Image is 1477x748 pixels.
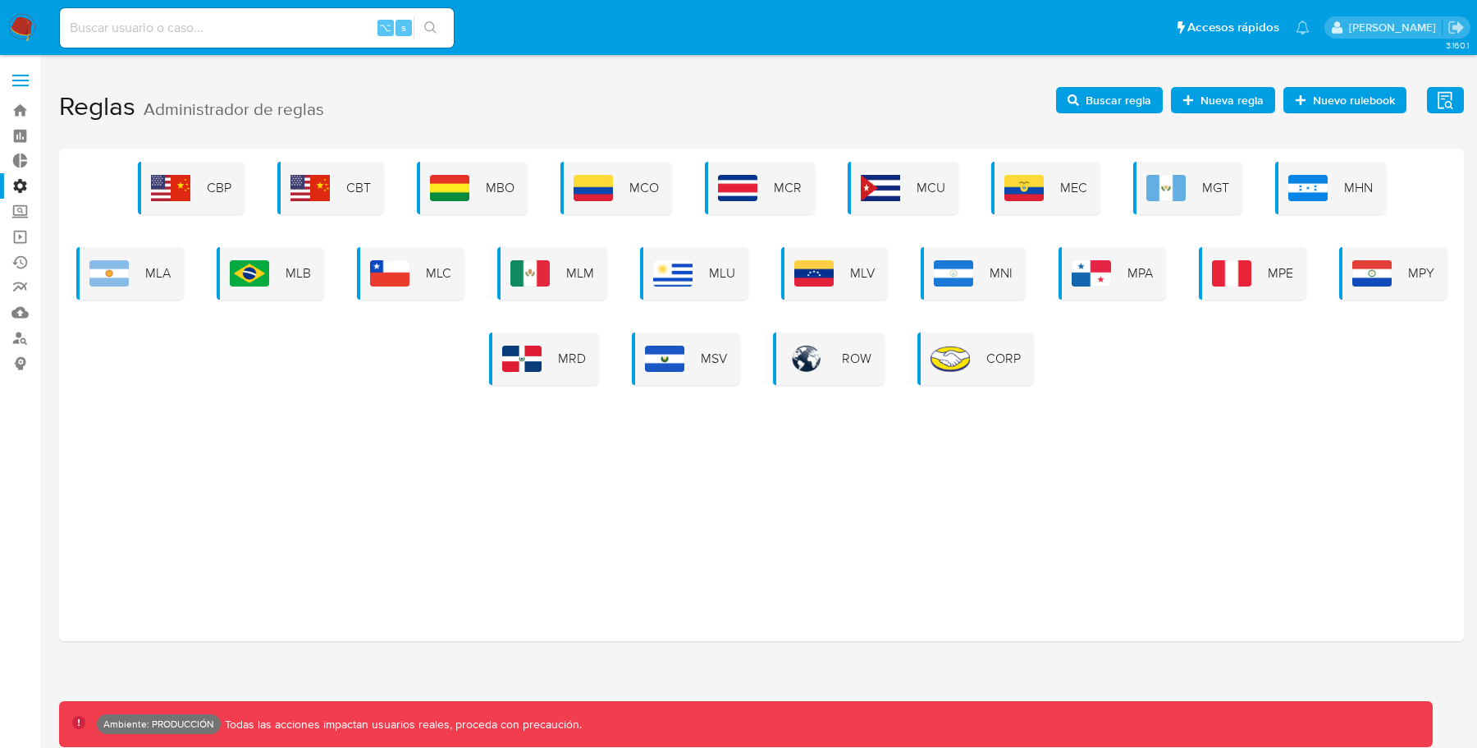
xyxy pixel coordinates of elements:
span: ⌥ [379,20,391,35]
a: Salir [1447,19,1465,36]
p: Todas las acciones impactan usuarios reales, proceda con precaución. [221,717,582,732]
button: search-icon [414,16,447,39]
input: Buscar usuario o caso... [60,17,454,39]
span: s [401,20,406,35]
p: Ambiente: PRODUCCIÓN [103,721,214,727]
p: manuel.rodriguezjohnson@mercadolibre.com.co [1349,20,1442,35]
span: Accesos rápidos [1187,19,1279,36]
a: Notificaciones [1296,21,1310,34]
